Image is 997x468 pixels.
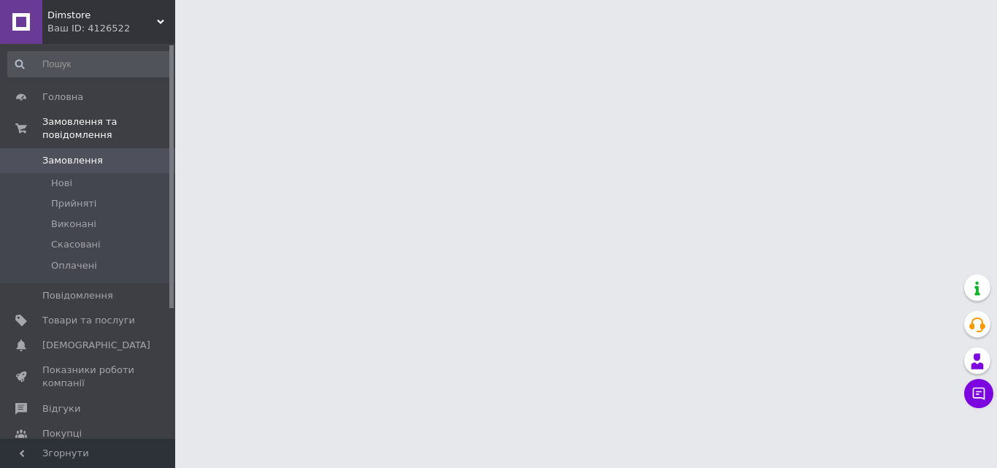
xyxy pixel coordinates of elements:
[47,9,157,22] span: Dimstore
[7,51,172,77] input: Пошук
[42,339,150,352] span: [DEMOGRAPHIC_DATA]
[42,289,113,302] span: Повідомлення
[51,218,96,231] span: Виконані
[42,402,80,415] span: Відгуки
[51,259,97,272] span: Оплачені
[42,91,83,104] span: Головна
[42,364,135,390] span: Показники роботи компанії
[51,197,96,210] span: Прийняті
[42,154,103,167] span: Замовлення
[51,238,101,251] span: Скасовані
[47,22,175,35] div: Ваш ID: 4126522
[42,115,175,142] span: Замовлення та повідомлення
[42,427,82,440] span: Покупці
[964,379,993,408] button: Чат з покупцем
[42,314,135,327] span: Товари та послуги
[51,177,72,190] span: Нові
